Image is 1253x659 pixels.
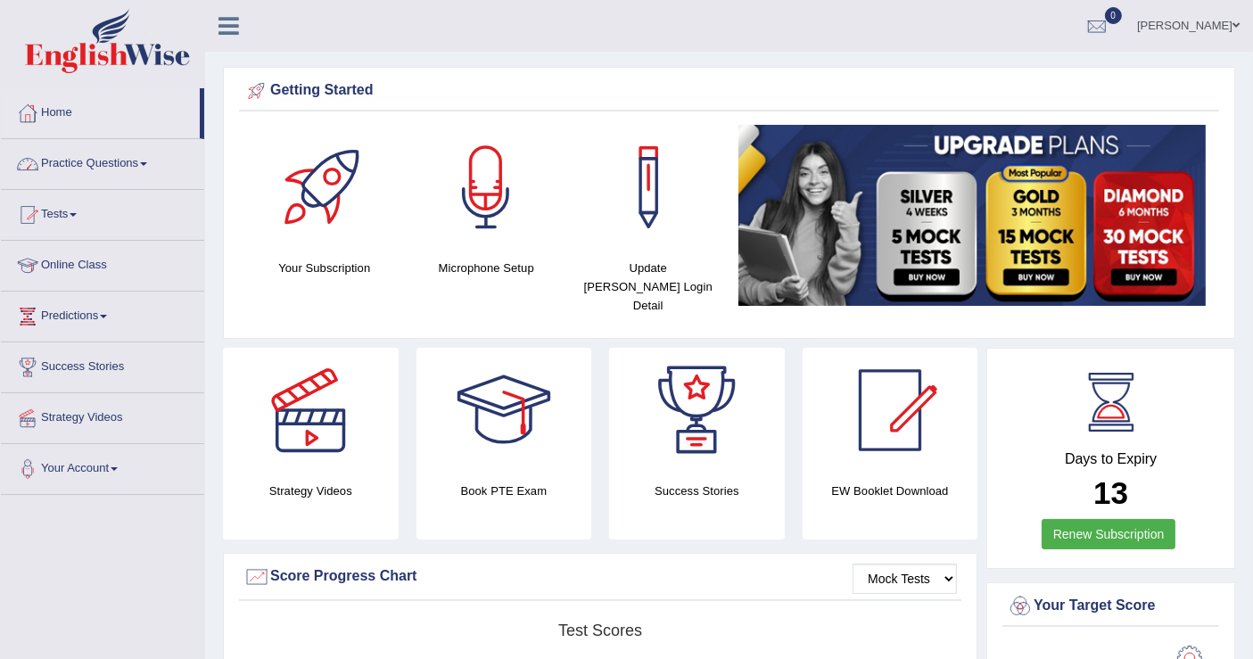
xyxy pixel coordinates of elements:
h4: Book PTE Exam [416,482,592,500]
img: small5.jpg [738,125,1207,306]
h4: EW Booklet Download [803,482,978,500]
h4: Strategy Videos [223,482,399,500]
a: Online Class [1,241,204,285]
h4: Your Subscription [252,259,397,277]
a: Renew Subscription [1042,519,1176,549]
h4: Days to Expiry [1007,451,1215,467]
h4: Microphone Setup [415,259,559,277]
a: Tests [1,190,204,235]
a: Success Stories [1,342,204,387]
b: 13 [1093,475,1128,510]
h4: Success Stories [609,482,785,500]
div: Your Target Score [1007,593,1215,620]
tspan: Test scores [558,622,642,639]
div: Getting Started [243,78,1215,104]
div: Score Progress Chart [243,564,957,590]
span: 0 [1105,7,1123,24]
a: Home [1,88,200,133]
a: Practice Questions [1,139,204,184]
a: Predictions [1,292,204,336]
h4: Update [PERSON_NAME] Login Detail [576,259,721,315]
a: Your Account [1,444,204,489]
a: Strategy Videos [1,393,204,438]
